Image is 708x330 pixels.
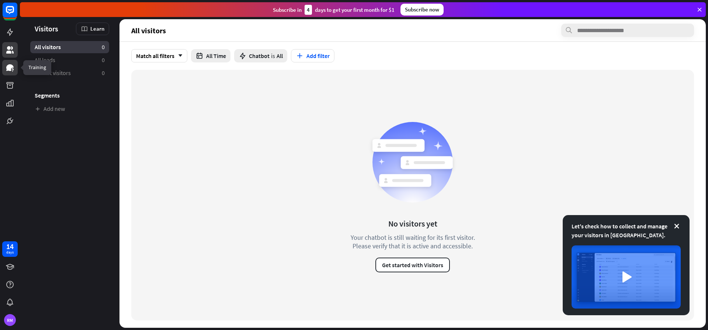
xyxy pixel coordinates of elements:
div: 14 [6,243,14,250]
div: days [6,250,14,255]
a: Recent visitors 0 [30,67,109,79]
a: 14 days [2,241,18,257]
span: Chatbot [249,52,270,59]
div: 4 [305,5,312,15]
button: Open LiveChat chat widget [6,3,28,25]
span: All visitors [131,26,166,35]
div: Subscribe now [400,4,444,16]
i: arrow_down [174,54,183,58]
img: image [572,245,681,309]
div: Match all filters [131,49,187,62]
div: No visitors yet [388,218,437,229]
span: Visitors [35,24,58,33]
div: Let's check how to collect and manage your visitors in [GEOGRAPHIC_DATA]. [572,222,681,239]
button: All Time [191,49,230,62]
span: All leads [35,56,55,64]
button: Get started with Visitors [375,258,450,272]
aside: 0 [102,43,105,51]
span: Learn [90,25,104,32]
a: Add new [30,103,109,115]
h3: Segments [30,92,109,99]
aside: 0 [102,56,105,64]
span: All visitors [35,43,61,51]
span: is [271,52,275,59]
span: All [277,52,283,59]
div: Your chatbot is still waiting for its first visitor. Please verify that it is active and accessible. [337,233,488,250]
a: All leads 0 [30,54,109,66]
aside: 0 [102,69,105,77]
span: Recent visitors [35,69,71,77]
div: Subscribe in days to get your first month for $1 [273,5,395,15]
div: RM [4,314,16,326]
button: Add filter [291,49,334,62]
